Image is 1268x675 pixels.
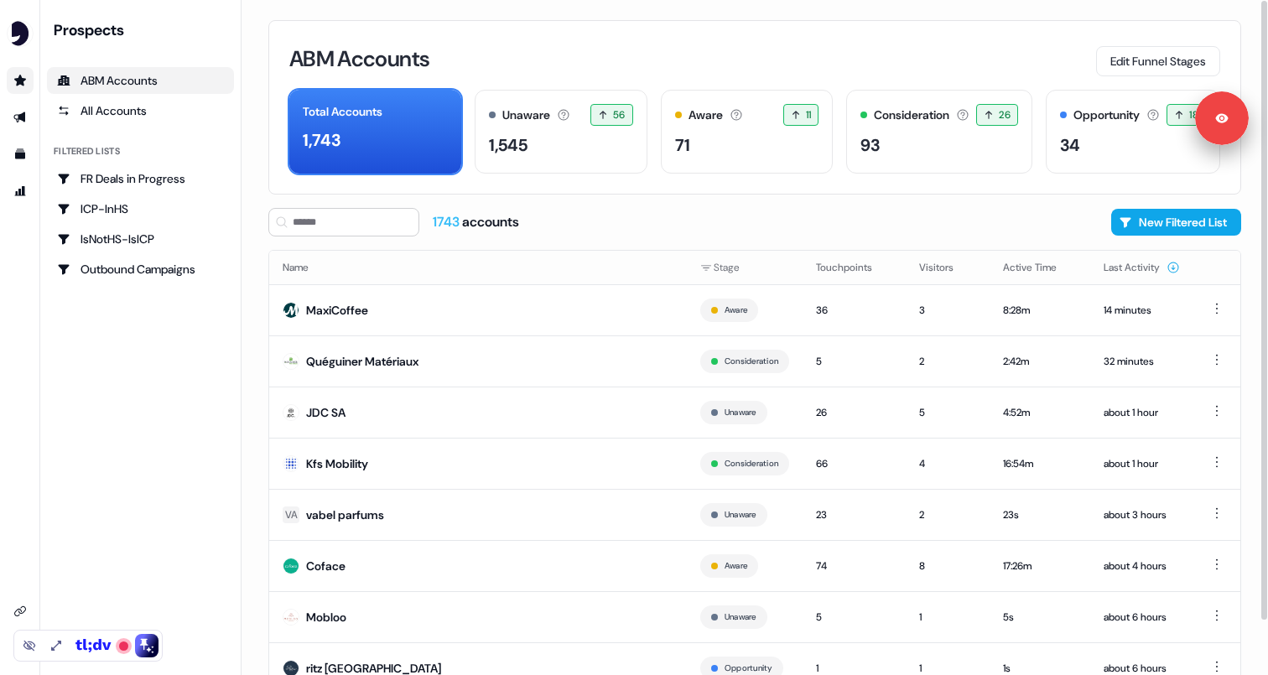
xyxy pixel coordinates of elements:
[919,506,976,523] div: 2
[47,226,234,252] a: Go to IsNotHS-IsICP
[47,195,234,222] a: Go to ICP-InHS
[502,106,550,124] div: Unaware
[816,404,892,421] div: 26
[1003,252,1077,283] button: Active Time
[806,106,812,123] span: 11
[306,558,346,574] div: Coface
[919,404,976,421] div: 5
[57,231,224,247] div: IsNotHS-IsICP
[725,354,778,369] button: Consideration
[489,132,527,158] div: 1,545
[1003,609,1077,626] div: 5s
[919,353,976,370] div: 2
[725,507,756,522] button: Unaware
[47,97,234,124] a: All accounts
[725,558,747,574] button: Aware
[816,252,892,283] button: Touchpoints
[57,72,224,89] div: ABM Accounts
[919,609,976,626] div: 1
[1060,132,1080,158] div: 34
[1104,506,1180,523] div: about 3 hours
[1104,252,1180,283] button: Last Activity
[57,102,224,119] div: All Accounts
[816,609,892,626] div: 5
[919,558,976,574] div: 8
[306,404,346,421] div: JDC SA
[999,106,1011,123] span: 26
[306,353,418,370] div: Quéguiner Matériaux
[860,132,880,158] div: 93
[306,455,368,472] div: Kfs Mobility
[689,106,723,124] div: Aware
[1003,302,1077,319] div: 8:28m
[1111,209,1241,236] button: New Filtered List
[54,144,120,158] div: Filtered lists
[816,506,892,523] div: 23
[1003,353,1077,370] div: 2:42m
[433,213,519,231] div: accounts
[47,256,234,283] a: Go to Outbound Campaigns
[7,141,34,168] a: Go to templates
[1189,106,1198,123] span: 18
[1104,404,1180,421] div: about 1 hour
[816,353,892,370] div: 5
[919,455,976,472] div: 4
[7,104,34,131] a: Go to outbound experience
[1104,455,1180,472] div: about 1 hour
[303,103,382,121] div: Total Accounts
[289,48,429,70] h3: ABM Accounts
[54,20,234,40] div: Prospects
[7,635,34,662] a: Go to integrations
[433,213,462,231] span: 1743
[7,67,34,94] a: Go to prospects
[1104,609,1180,626] div: about 6 hours
[874,106,949,124] div: Consideration
[1096,46,1220,76] button: Edit Funnel Stages
[919,302,976,319] div: 3
[816,455,892,472] div: 66
[1003,404,1077,421] div: 4:52m
[303,127,340,153] div: 1,743
[725,405,756,420] button: Unaware
[816,558,892,574] div: 74
[306,609,346,626] div: Mobloo
[7,598,34,625] a: Go to integrations
[613,106,626,123] span: 56
[306,506,384,523] div: vabel parfums
[269,251,687,284] th: Name
[675,132,690,158] div: 71
[1104,302,1180,319] div: 14 minutes
[1104,558,1180,574] div: about 4 hours
[919,252,974,283] button: Visitors
[57,170,224,187] div: FR Deals in Progress
[57,261,224,278] div: Outbound Campaigns
[1003,506,1077,523] div: 23s
[285,506,298,523] div: VA
[1104,353,1180,370] div: 32 minutes
[816,302,892,319] div: 36
[47,67,234,94] a: ABM Accounts
[725,303,747,318] button: Aware
[47,165,234,192] a: Go to FR Deals in Progress
[7,178,34,205] a: Go to attribution
[700,259,789,276] div: Stage
[725,610,756,625] button: Unaware
[725,456,778,471] button: Consideration
[1073,106,1140,124] div: Opportunity
[1003,558,1077,574] div: 17:26m
[1003,455,1077,472] div: 16:54m
[306,302,368,319] div: MaxiCoffee
[57,200,224,217] div: ICP-InHS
